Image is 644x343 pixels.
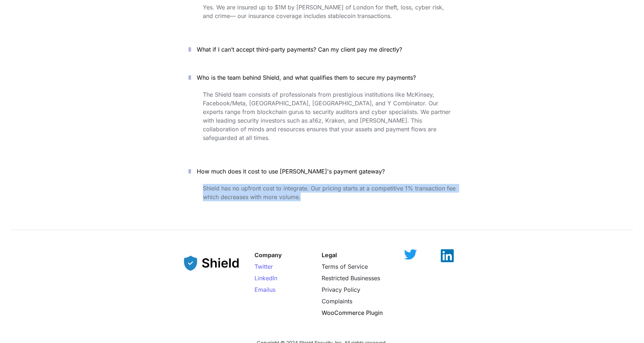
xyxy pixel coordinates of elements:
a: Restricted Businesses [322,274,380,282]
strong: Legal [322,251,337,259]
span: us [269,286,275,293]
button: What if I can’t accept third-party payments? Can my client pay me directly? [178,38,466,61]
span: The Shield team consists of professionals from prestigious institutions like McKinsey, Facebook/M... [203,91,452,141]
span: How much does it cost to use [PERSON_NAME]'s payment gateway? [197,168,385,175]
a: Complaints [322,298,352,305]
div: Who is the team behind Shield, and what qualifies them to secure my payments? [178,89,466,154]
a: WooCommerce Plugin [322,309,383,316]
div: Do you have any insurance plan? [178,1,466,32]
a: LinkedIn [254,274,277,282]
span: What if I can’t accept third-party payments? Can my client pay me directly? [197,46,402,53]
a: Twitter [254,263,273,270]
a: Emailus [254,286,275,293]
strong: Company [254,251,282,259]
span: Who is the team behind Shield, and what qualifies them to secure my payments? [197,74,416,81]
a: Privacy Policy [322,286,360,293]
button: Who is the team behind Shield, and what qualifies them to secure my payments? [178,66,466,89]
span: Yes. We are insured up to $1M by [PERSON_NAME] of London for theft, loss, cyber risk, and crime— ... [203,4,446,19]
span: Shield has no upfront cost to integrate. Our pricing starts at a competitive 1% transaction fee w... [203,185,457,201]
a: Terms of Service [322,263,368,270]
span: Email [254,286,269,293]
button: How much does it cost to use [PERSON_NAME]'s payment gateway? [178,160,466,183]
div: How much does it cost to use [PERSON_NAME]'s payment gateway? [178,183,466,225]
